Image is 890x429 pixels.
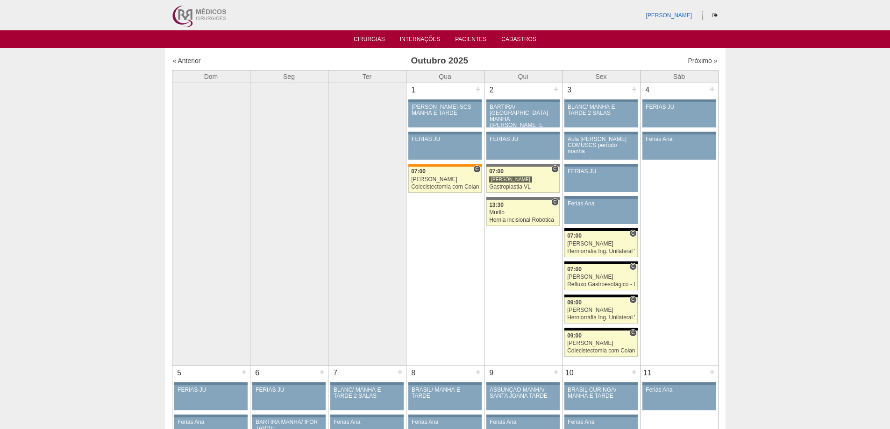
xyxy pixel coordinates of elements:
a: Aula [PERSON_NAME] COMUSCS período manha [564,134,637,160]
div: Herniorrafia Ing. Unilateral VL [567,315,635,321]
div: + [552,83,560,95]
div: Key: Aviso [564,164,637,167]
div: Key: Aviso [642,99,715,102]
span: Consultório [629,230,636,237]
a: FERIAS JU [642,102,715,127]
a: C 13:30 Murilo Hernia incisional Robótica [486,200,559,226]
div: 11 [641,366,655,380]
a: C 07:00 [PERSON_NAME] Refluxo Gastroesofágico - Cirurgia VL [564,264,637,290]
div: Key: Aviso [252,382,325,385]
div: Gastroplastia VL [489,184,557,190]
div: [PERSON_NAME] [489,176,532,183]
span: Consultório [551,165,558,173]
div: Key: Aviso [642,382,715,385]
div: Key: Aviso [330,415,403,417]
span: 09:00 [567,332,582,339]
a: C 09:00 [PERSON_NAME] Herniorrafia Ing. Unilateral VL [564,297,637,324]
span: 07:00 [567,232,582,239]
div: + [474,366,482,378]
div: Key: Santa Catarina [486,197,559,200]
div: BLANC/ MANHÃ E TARDE 2 SALAS [334,387,400,399]
a: [PERSON_NAME] [646,12,692,19]
div: + [708,83,716,95]
div: ASSUNÇÃO MANHÃ/ SANTA JOANA TARDE [490,387,556,399]
div: BRASIL CURINGA/ MANHÃ E TARDE [568,387,634,399]
div: Key: Aviso [408,415,481,417]
div: Ferias Ana [568,419,634,425]
div: BLANC/ MANHÃ E TARDE 2 SALAS [568,104,634,116]
div: Ferias Ana [490,419,556,425]
div: FERIAS JU [490,136,556,142]
div: + [396,366,404,378]
div: 3 [562,83,577,97]
div: Key: Aviso [408,99,481,102]
th: Qua [406,70,484,83]
a: Ferias Ana [642,134,715,160]
div: Ferias Ana [568,201,634,207]
div: [PERSON_NAME] [567,340,635,346]
div: Key: Aviso [408,382,481,385]
a: Próximo » [688,57,717,64]
div: 8 [406,366,421,380]
div: Key: Aviso [486,382,559,385]
a: Cirurgias [354,36,385,45]
a: BLANC/ MANHÃ E TARDE 2 SALAS [330,385,403,410]
a: Ferias Ana [642,385,715,410]
div: Key: Aviso [486,415,559,417]
a: C 07:00 [PERSON_NAME] Colecistectomia com Colangiografia VL [408,167,481,193]
div: 1 [406,83,421,97]
a: BRASIL/ MANHÃ E TARDE [408,385,481,410]
span: Consultório [629,296,636,303]
div: Ferias Ana [412,419,478,425]
div: Key: Blanc [564,261,637,264]
th: Sex [562,70,640,83]
div: Key: Aviso [564,99,637,102]
div: [PERSON_NAME] [411,176,479,183]
a: Ferias Ana [564,199,637,224]
div: Key: Aviso [642,132,715,134]
div: Ferias Ana [334,419,400,425]
div: FERIAS JU [646,104,712,110]
div: Key: Aviso [486,99,559,102]
h3: Outubro 2025 [303,54,576,68]
div: Ferias Ana [646,387,712,393]
a: C 07:00 [PERSON_NAME] Herniorrafia Ing. Unilateral VL [564,231,637,257]
div: + [474,83,482,95]
div: 7 [328,366,343,380]
div: Key: Aviso [174,415,247,417]
div: Key: Aviso [486,132,559,134]
div: [PERSON_NAME] [567,307,635,313]
a: C 09:00 [PERSON_NAME] Colecistectomia com Colangiografia VL [564,331,637,357]
div: Murilo [489,210,557,216]
div: + [630,366,638,378]
div: Key: Aviso [564,415,637,417]
div: Colecistectomia com Colangiografia VL [567,348,635,354]
a: Internações [400,36,441,45]
div: Key: Blanc [564,295,637,297]
div: FERIAS JU [412,136,478,142]
a: C 07:00 [PERSON_NAME] Gastroplastia VL [486,167,559,193]
div: Key: Aviso [564,196,637,199]
div: 10 [562,366,577,380]
span: 13:30 [489,202,504,208]
a: FERIAS JU [564,167,637,192]
a: FERIAS JU [174,385,247,410]
div: [PERSON_NAME] [567,274,635,280]
div: BARTIRA/ [GEOGRAPHIC_DATA] MANHÃ ([PERSON_NAME] E ANA)/ SANTA JOANA -TARDE [490,104,556,141]
div: FERIAS JU [178,387,244,393]
a: FERIAS JU [408,134,481,160]
div: FERIAS JU [256,387,322,393]
th: Sáb [640,70,718,83]
div: Key: Aviso [564,382,637,385]
span: 07:00 [489,168,504,175]
a: ASSUNÇÃO MANHÃ/ SANTA JOANA TARDE [486,385,559,410]
div: + [630,83,638,95]
div: Colecistectomia com Colangiografia VL [411,184,479,190]
div: Refluxo Gastroesofágico - Cirurgia VL [567,281,635,288]
div: Ferias Ana [178,419,244,425]
div: 9 [484,366,499,380]
span: Consultório [629,329,636,337]
th: Seg [250,70,328,83]
div: Key: Blanc [564,328,637,331]
a: « Anterior [173,57,201,64]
